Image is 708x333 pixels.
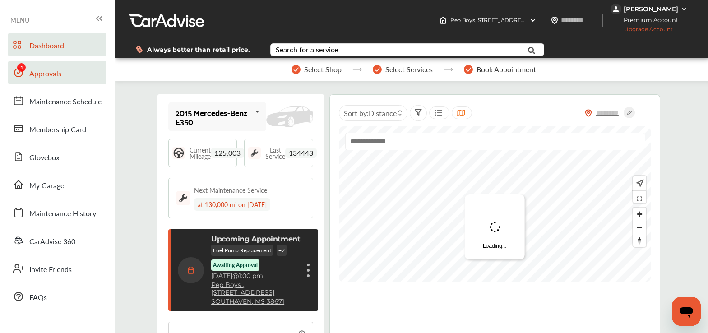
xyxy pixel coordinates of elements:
[611,15,685,25] span: Premium Account
[352,68,362,71] img: stepper-arrow.e24c07c6.svg
[29,264,72,276] span: Invite Friends
[8,201,106,224] a: Maintenance History
[239,272,263,280] span: 1:00 pm
[477,65,536,74] span: Book Appointment
[8,285,106,308] a: FAQs
[232,272,239,280] span: @
[29,208,96,220] span: Maintenance History
[385,65,433,74] span: Select Services
[8,257,106,280] a: Invite Friends
[585,109,592,117] img: location_vector_orange.38f05af8.svg
[147,46,250,53] span: Always better than retail price.
[633,234,646,247] button: Reset bearing to north
[8,117,106,140] a: Membership Card
[633,208,646,221] button: Zoom in
[194,198,270,211] div: at 130,000 mi on [DATE]
[211,148,244,158] span: 125,003
[29,152,60,164] span: Glovebox
[8,173,106,196] a: My Garage
[136,46,143,53] img: dollor_label_vector.a70140d1.svg
[611,26,673,37] span: Upgrade Account
[248,147,261,159] img: maintenance_logo
[8,33,106,56] a: Dashboard
[285,148,317,158] span: 134443
[529,17,537,24] img: header-down-arrow.9dd2ce7d.svg
[304,65,342,74] span: Select Shop
[464,65,473,74] img: stepper-checkmark.b5569197.svg
[29,68,61,80] span: Approvals
[276,46,338,53] div: Search for a service
[213,261,258,269] p: Awaiting Approval
[292,65,301,74] img: stepper-checkmark.b5569197.svg
[8,229,106,252] a: CarAdvise 360
[339,126,651,282] canvas: Map
[29,124,86,136] span: Membership Card
[211,235,301,243] p: Upcoming Appointment
[551,17,558,24] img: location_vector.a44bc228.svg
[611,4,621,14] img: jVpblrzwTbfkPYzPPzSLxeg0AAAAASUVORK5CYII=
[450,17,588,23] span: Pep Boys , [STREET_ADDRESS] SOUTHAVEN , MS 38671
[172,147,185,159] img: steering_logo
[465,194,525,259] div: Loading...
[10,16,29,23] span: MENU
[266,106,313,127] img: placeholder_car.fcab19be.svg
[672,297,701,326] iframe: Button to launch messaging window
[624,5,678,13] div: [PERSON_NAME]
[29,236,75,248] span: CarAdvise 360
[633,221,646,234] button: Zoom out
[634,178,644,188] img: recenter.ce011a49.svg
[190,147,211,159] span: Current Mileage
[176,191,190,205] img: maintenance_logo
[369,108,397,118] span: Distance
[444,68,453,71] img: stepper-arrow.e24c07c6.svg
[265,147,285,159] span: Last Service
[8,89,106,112] a: Maintenance Schedule
[277,245,287,256] p: + 7
[211,298,284,305] a: SOUTHAVEN, MS 38671
[29,292,47,304] span: FAQs
[178,257,204,283] img: calendar-icon.35d1de04.svg
[344,108,397,118] span: Sort by :
[211,245,273,256] p: Fuel Pump Replacement
[440,17,447,24] img: header-home-logo.8d720a4f.svg
[211,281,301,296] a: Pep Boys ,[STREET_ADDRESS]
[29,40,64,52] span: Dashboard
[194,185,267,194] div: Next Maintenance Service
[211,272,232,280] span: [DATE]
[680,5,688,13] img: WGsFRI8htEPBVLJbROoPRyZpYNWhNONpIPPETTm6eUC0GeLEiAAAAAElFTkSuQmCC
[176,108,251,126] div: 2015 Mercedes-Benz E350
[8,61,106,84] a: Approvals
[29,180,64,192] span: My Garage
[8,145,106,168] a: Glovebox
[373,65,382,74] img: stepper-checkmark.b5569197.svg
[29,96,102,108] span: Maintenance Schedule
